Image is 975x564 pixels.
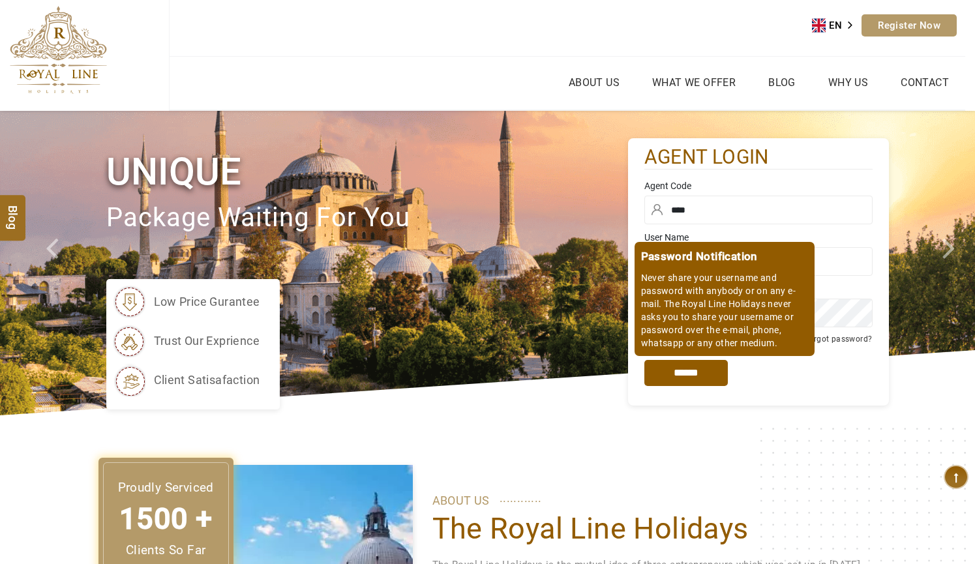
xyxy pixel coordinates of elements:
a: Forgot password? [804,334,872,344]
li: low price gurantee [113,286,260,318]
a: About Us [565,73,623,92]
a: What we Offer [649,73,739,92]
a: Register Now [862,14,957,37]
a: Check next prev [29,111,78,415]
li: trust our exprience [113,325,260,357]
a: Why Us [825,73,871,92]
p: package waiting for you [106,196,628,240]
a: Contact [897,73,952,92]
h1: Unique [106,147,628,196]
h2: agent login [644,145,873,170]
iframe: chat widget [894,482,975,544]
label: Agent Code [644,179,873,192]
a: EN [812,16,862,35]
div: Language [812,16,862,35]
p: ABOUT US [432,491,869,511]
a: Check next image [926,111,975,415]
label: User Name [644,231,873,244]
a: Blog [765,73,799,92]
label: Password [644,282,873,295]
label: Remember me [658,336,709,345]
h1: The Royal Line Holidays [432,511,869,547]
aside: Language selected: English [812,16,862,35]
li: client satisafaction [113,364,260,396]
span: Blog [5,205,22,216]
img: The Royal Line Holidays [10,6,107,94]
span: ............ [500,488,542,508]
